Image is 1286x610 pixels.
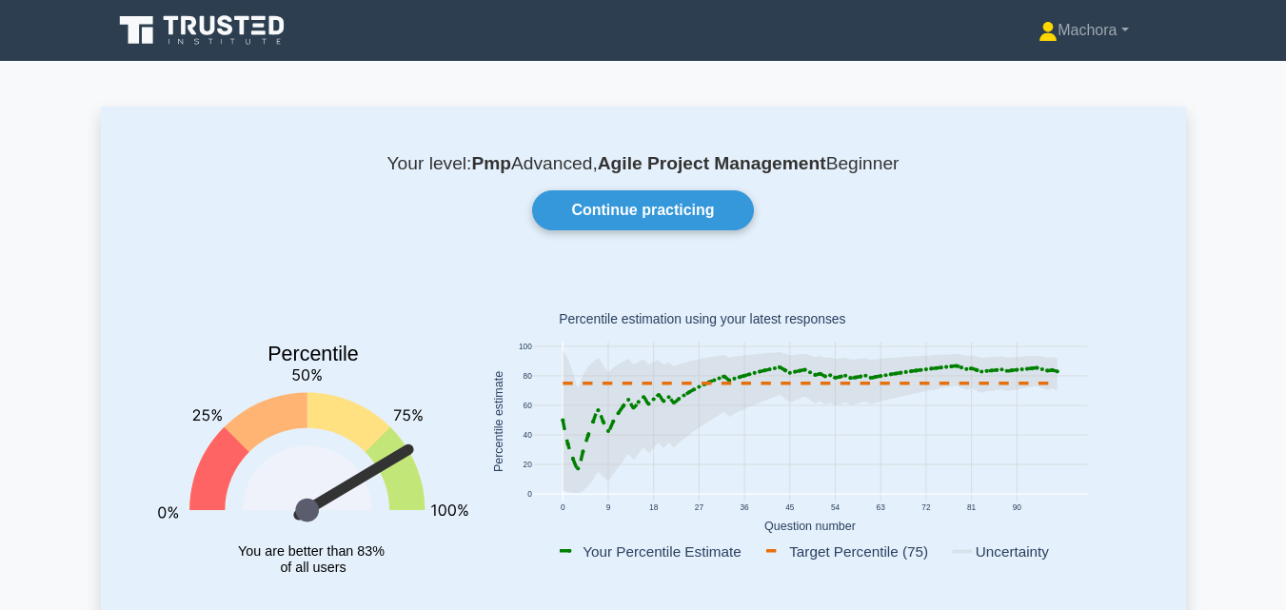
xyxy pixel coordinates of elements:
text: 81 [966,502,976,512]
text: Percentile estimate [492,371,505,472]
tspan: You are better than 83% [238,543,385,559]
a: Machora [993,11,1174,49]
p: Your level: Advanced, Beginner [147,152,1140,175]
text: 20 [523,460,532,469]
text: 45 [785,502,795,512]
text: 80 [523,371,532,381]
text: 90 [1012,502,1021,512]
text: 36 [740,502,749,512]
a: Continue practicing [532,190,753,230]
text: 54 [830,502,840,512]
tspan: of all users [280,561,346,576]
text: 0 [560,502,564,512]
text: 40 [523,430,532,440]
text: Percentile estimation using your latest responses [559,312,845,327]
text: Percentile [267,343,359,365]
text: 9 [605,502,610,512]
text: 63 [876,502,885,512]
text: 100 [518,342,531,351]
text: 72 [921,502,931,512]
text: 0 [527,489,532,499]
text: 18 [649,502,659,512]
b: Agile Project Management [598,153,826,173]
text: 60 [523,401,532,410]
b: Pmp [471,153,511,173]
text: Question number [764,520,856,533]
text: 27 [694,502,703,512]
